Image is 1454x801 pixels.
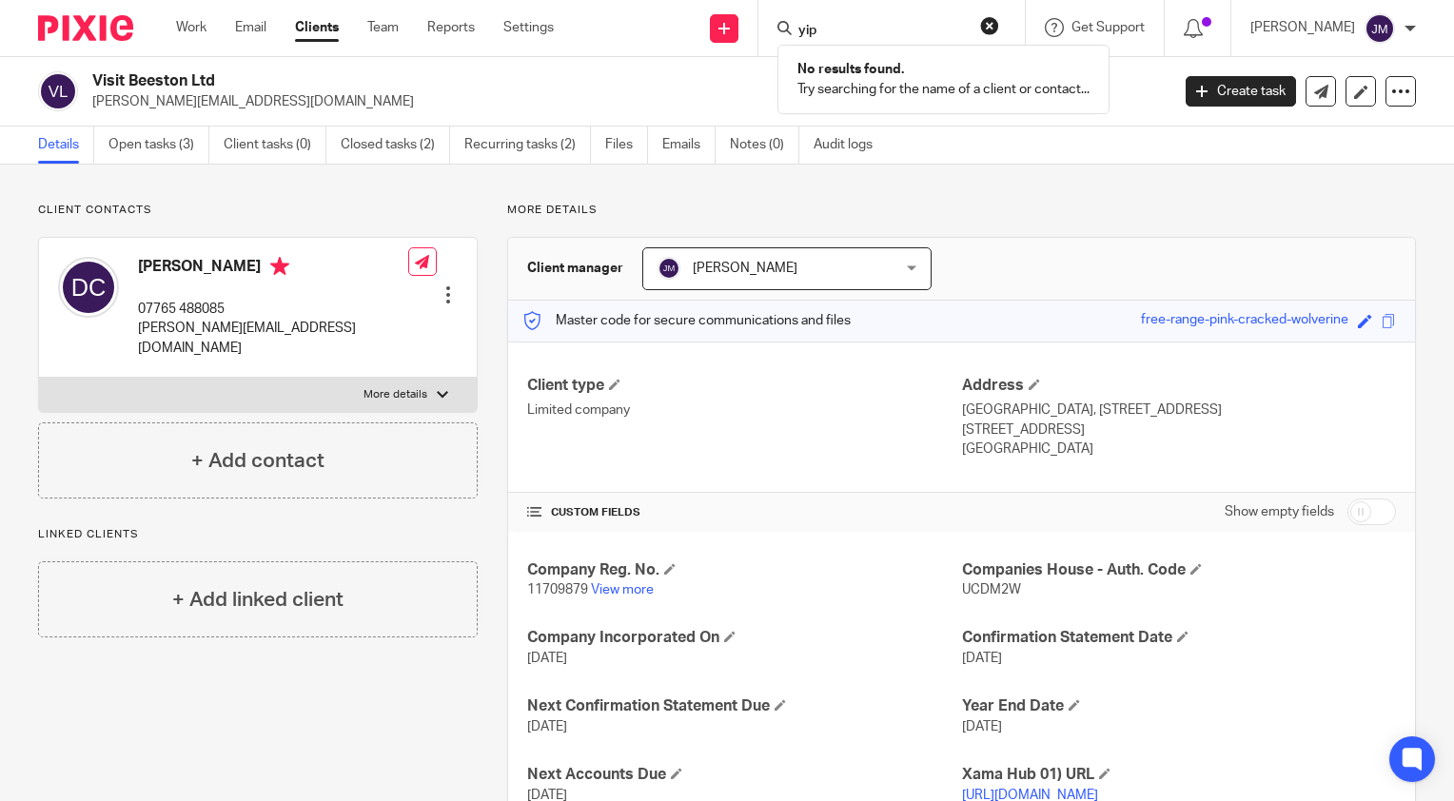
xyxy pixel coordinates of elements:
[464,127,591,164] a: Recurring tasks (2)
[363,387,427,402] p: More details
[427,18,475,37] a: Reports
[92,92,1157,111] p: [PERSON_NAME][EMAIL_ADDRESS][DOMAIN_NAME]
[962,765,1396,785] h4: Xama Hub 01) URL
[605,127,648,164] a: Files
[527,583,588,596] span: 11709879
[172,585,344,615] h4: + Add linked client
[507,203,1416,218] p: More details
[1225,502,1334,521] label: Show empty fields
[527,765,961,785] h4: Next Accounts Due
[962,440,1396,459] p: [GEOGRAPHIC_DATA]
[527,376,961,396] h4: Client type
[235,18,266,37] a: Email
[224,127,326,164] a: Client tasks (0)
[58,257,119,318] img: svg%3E
[191,446,324,476] h4: + Add contact
[527,652,567,665] span: [DATE]
[108,127,209,164] a: Open tasks (3)
[176,18,206,37] a: Work
[796,23,968,40] input: Search
[527,560,961,580] h4: Company Reg. No.
[295,18,339,37] a: Clients
[693,262,797,275] span: [PERSON_NAME]
[92,71,944,91] h2: Visit Beeston Ltd
[1141,310,1348,332] div: free-range-pink-cracked-wolverine
[962,420,1396,440] p: [STREET_ADDRESS]
[658,257,680,280] img: svg%3E
[962,720,1002,733] span: [DATE]
[980,16,999,35] button: Clear
[1186,76,1296,107] a: Create task
[962,652,1002,665] span: [DATE]
[527,696,961,716] h4: Next Confirmation Statement Due
[527,259,623,278] h3: Client manager
[1365,13,1395,44] img: svg%3E
[962,400,1396,420] p: [GEOGRAPHIC_DATA], [STREET_ADDRESS]
[730,127,799,164] a: Notes (0)
[962,696,1396,716] h4: Year End Date
[1250,18,1355,37] p: [PERSON_NAME]
[138,257,408,281] h4: [PERSON_NAME]
[662,127,716,164] a: Emails
[341,127,450,164] a: Closed tasks (2)
[591,583,654,596] a: View more
[814,127,887,164] a: Audit logs
[38,15,133,41] img: Pixie
[1071,21,1145,34] span: Get Support
[527,720,567,733] span: [DATE]
[962,560,1396,580] h4: Companies House - Auth. Code
[270,257,289,276] i: Primary
[367,18,399,37] a: Team
[38,127,94,164] a: Details
[138,300,408,319] p: 07765 488085
[527,505,961,520] h4: CUSTOM FIELDS
[522,311,851,330] p: Master code for secure communications and files
[527,400,961,420] p: Limited company
[962,376,1396,396] h4: Address
[38,527,478,542] p: Linked clients
[38,203,478,218] p: Client contacts
[527,628,961,648] h4: Company Incorporated On
[138,319,408,358] p: [PERSON_NAME][EMAIL_ADDRESS][DOMAIN_NAME]
[962,628,1396,648] h4: Confirmation Statement Date
[503,18,554,37] a: Settings
[38,71,78,111] img: svg%3E
[962,583,1021,596] span: UCDM2W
